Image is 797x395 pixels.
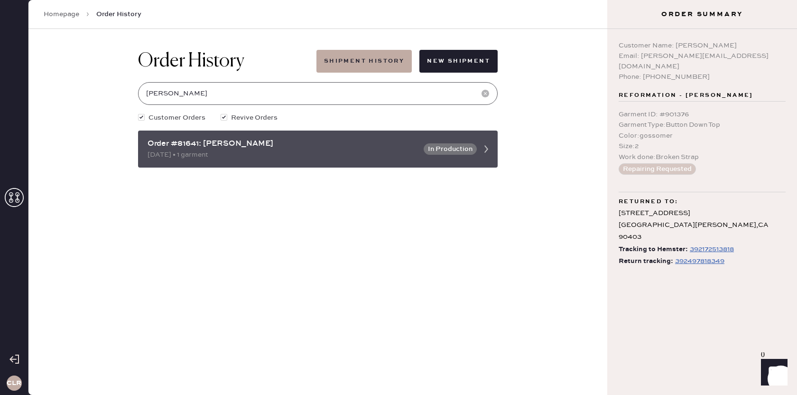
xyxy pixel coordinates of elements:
div: Color : gossomer [619,131,786,141]
a: Homepage [44,9,79,19]
span: Return tracking: [619,255,673,267]
h3: CLR [7,380,21,386]
span: Order History [96,9,141,19]
input: Search by order number, customer name, email or phone number [138,82,498,105]
div: Size : 2 [619,141,786,151]
button: New Shipment [419,50,498,73]
div: Garment Type : Button Down Top [619,120,786,130]
div: Work done : Broken Strap [619,152,786,162]
div: Email: [PERSON_NAME][EMAIL_ADDRESS][DOMAIN_NAME] [619,51,786,72]
span: Returned to: [619,196,678,207]
div: https://www.fedex.com/apps/fedextrack/?tracknumbers=392497818349&cntry_code=US [675,255,724,267]
iframe: Front Chat [752,352,793,393]
div: Garment ID : # 901376 [619,109,786,120]
div: [DATE] • 1 garment [148,150,418,160]
span: Reformation - [PERSON_NAME] [619,90,753,101]
a: 392497818349 [673,255,724,267]
a: 392172513818 [688,244,734,255]
div: Customer Name: [PERSON_NAME] [619,40,786,51]
h3: Order Summary [607,9,797,19]
span: Customer Orders [148,113,205,123]
button: Repairing Requested [619,163,696,175]
div: Phone: [PHONE_NUMBER] [619,72,786,82]
h1: Order History [138,50,244,73]
div: https://www.fedex.com/apps/fedextrack/?tracknumbers=392172513818&cntry_code=US [690,244,734,255]
div: [STREET_ADDRESS] [GEOGRAPHIC_DATA][PERSON_NAME] , CA 90403 [619,207,786,244]
span: Revive Orders [231,113,278,123]
div: Order #81641: [PERSON_NAME] [148,138,418,150]
button: In Production [424,143,477,155]
span: Tracking to Hemster: [619,244,688,255]
button: Shipment History [316,50,412,73]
